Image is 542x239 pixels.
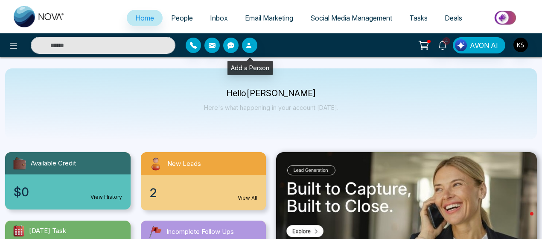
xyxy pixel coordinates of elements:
[167,159,201,169] span: New Leads
[136,152,271,210] a: New Leads2View All
[135,14,154,22] span: Home
[12,224,26,238] img: todayTask.svg
[227,61,273,75] div: Add a Person
[470,40,498,50] span: AVON AI
[432,37,453,52] a: 4
[12,156,27,171] img: availableCredit.svg
[513,38,528,52] img: User Avatar
[31,159,76,168] span: Available Credit
[401,10,436,26] a: Tasks
[29,226,66,236] span: [DATE] Task
[163,10,201,26] a: People
[409,14,428,22] span: Tasks
[236,10,302,26] a: Email Marketing
[204,104,338,111] p: Here's what happening in your account [DATE].
[204,90,338,97] p: Hello [PERSON_NAME]
[513,210,533,230] iframe: Intercom live chat
[310,14,392,22] span: Social Media Management
[166,227,234,237] span: Incomplete Follow Ups
[445,14,462,22] span: Deals
[148,156,164,172] img: newLeads.svg
[443,37,450,45] span: 4
[436,10,471,26] a: Deals
[201,10,236,26] a: Inbox
[210,14,228,22] span: Inbox
[14,6,65,27] img: Nova CRM Logo
[171,14,193,22] span: People
[149,184,157,202] span: 2
[14,183,29,201] span: $0
[455,39,467,51] img: Lead Flow
[475,8,537,27] img: Market-place.gif
[127,10,163,26] a: Home
[238,194,257,202] a: View All
[90,193,122,201] a: View History
[302,10,401,26] a: Social Media Management
[245,14,293,22] span: Email Marketing
[453,37,505,53] button: AVON AI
